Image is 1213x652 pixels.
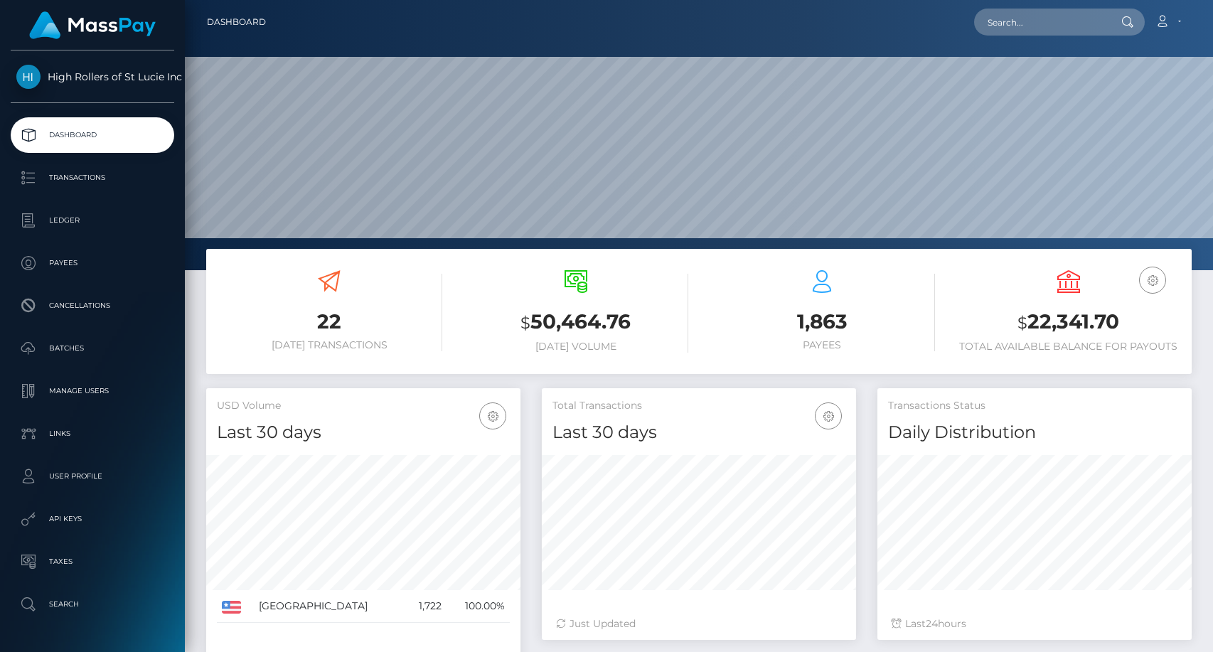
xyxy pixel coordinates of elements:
[710,308,935,336] h3: 1,863
[16,295,169,316] p: Cancellations
[217,339,442,351] h6: [DATE] Transactions
[11,117,174,153] a: Dashboard
[16,210,169,231] p: Ledger
[217,399,510,413] h5: USD Volume
[926,617,938,630] span: 24
[16,124,169,146] p: Dashboard
[888,420,1181,445] h4: Daily Distribution
[11,416,174,451] a: Links
[217,420,510,445] h4: Last 30 days
[11,160,174,196] a: Transactions
[11,288,174,324] a: Cancellations
[217,308,442,336] h3: 22
[11,373,174,409] a: Manage Users
[464,341,689,353] h6: [DATE] Volume
[16,380,169,402] p: Manage Users
[447,590,510,623] td: 100.00%
[16,167,169,188] p: Transactions
[16,551,169,572] p: Taxes
[892,616,1177,631] div: Last hours
[254,590,405,623] td: [GEOGRAPHIC_DATA]
[11,203,174,238] a: Ledger
[710,339,935,351] h6: Payees
[520,313,530,333] small: $
[11,331,174,366] a: Batches
[11,70,174,83] span: High Rollers of St Lucie Inc
[29,11,156,39] img: MassPay Logo
[956,308,1182,337] h3: 22,341.70
[556,616,842,631] div: Just Updated
[11,245,174,281] a: Payees
[405,590,446,623] td: 1,722
[16,65,41,89] img: High Rollers of St Lucie Inc
[974,9,1108,36] input: Search...
[16,594,169,615] p: Search
[464,308,689,337] h3: 50,464.76
[16,423,169,444] p: Links
[552,399,845,413] h5: Total Transactions
[552,420,845,445] h4: Last 30 days
[11,501,174,537] a: API Keys
[1017,313,1027,333] small: $
[16,508,169,530] p: API Keys
[222,601,241,614] img: US.png
[207,7,266,37] a: Dashboard
[11,544,174,579] a: Taxes
[16,252,169,274] p: Payees
[888,399,1181,413] h5: Transactions Status
[11,459,174,494] a: User Profile
[16,338,169,359] p: Batches
[11,587,174,622] a: Search
[16,466,169,487] p: User Profile
[956,341,1182,353] h6: Total Available Balance for Payouts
